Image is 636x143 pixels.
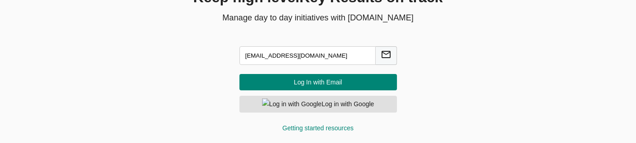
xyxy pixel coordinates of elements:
[262,99,322,110] img: Log in with Google
[239,46,376,65] input: Enter your email
[247,99,390,110] span: Log in with Google
[239,96,397,113] button: Log in with GoogleLog in with Google
[247,77,390,88] span: Log In with Email
[239,123,397,133] div: Getting started resources
[239,74,397,91] button: Log In with Email
[112,12,525,24] p: Manage day to day initiatives with [DOMAIN_NAME]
